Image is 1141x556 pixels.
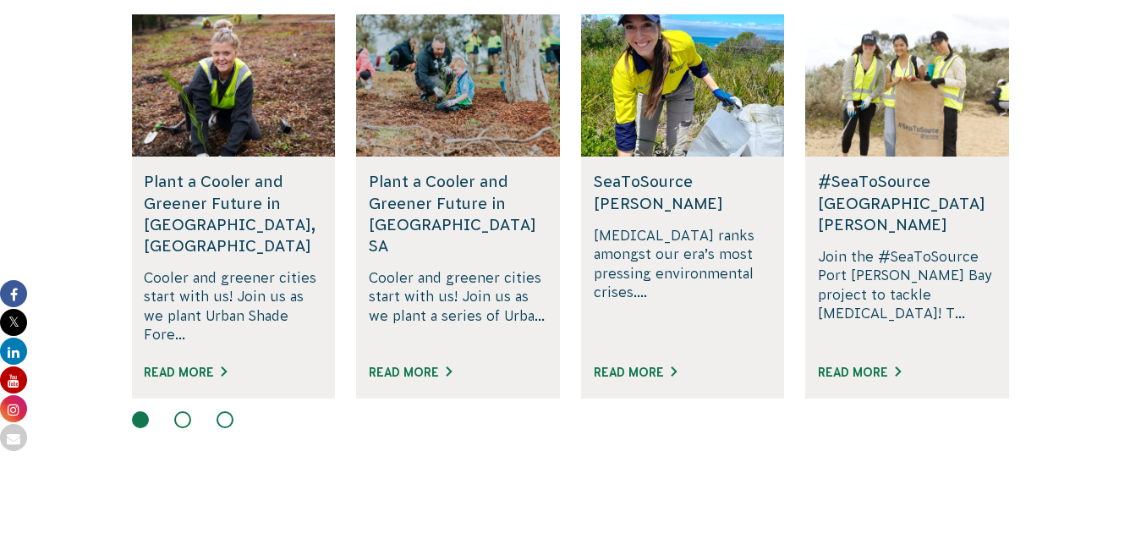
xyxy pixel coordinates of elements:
[594,171,772,213] h5: SeaToSource [PERSON_NAME]
[594,226,772,344] p: [MEDICAL_DATA] ranks amongst our era’s most pressing environmental crises....
[594,366,677,379] a: Read More
[369,268,547,344] p: Cooler and greener cities start with us! Join us as we plant a series of Urba...
[818,366,901,379] a: Read More
[144,366,227,379] a: Read More
[144,268,322,344] p: Cooler and greener cities start with us! Join us as we plant Urban Shade Fore...
[144,171,322,256] h5: Plant a Cooler and Greener Future in [GEOGRAPHIC_DATA], [GEOGRAPHIC_DATA]
[369,171,547,256] h5: Plant a Cooler and Greener Future in [GEOGRAPHIC_DATA] SA
[818,171,996,235] h5: #SeaToSource [GEOGRAPHIC_DATA][PERSON_NAME]
[818,247,996,344] p: Join the #SeaToSource Port [PERSON_NAME] Bay project to tackle [MEDICAL_DATA]! T...
[369,366,452,379] a: Read More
